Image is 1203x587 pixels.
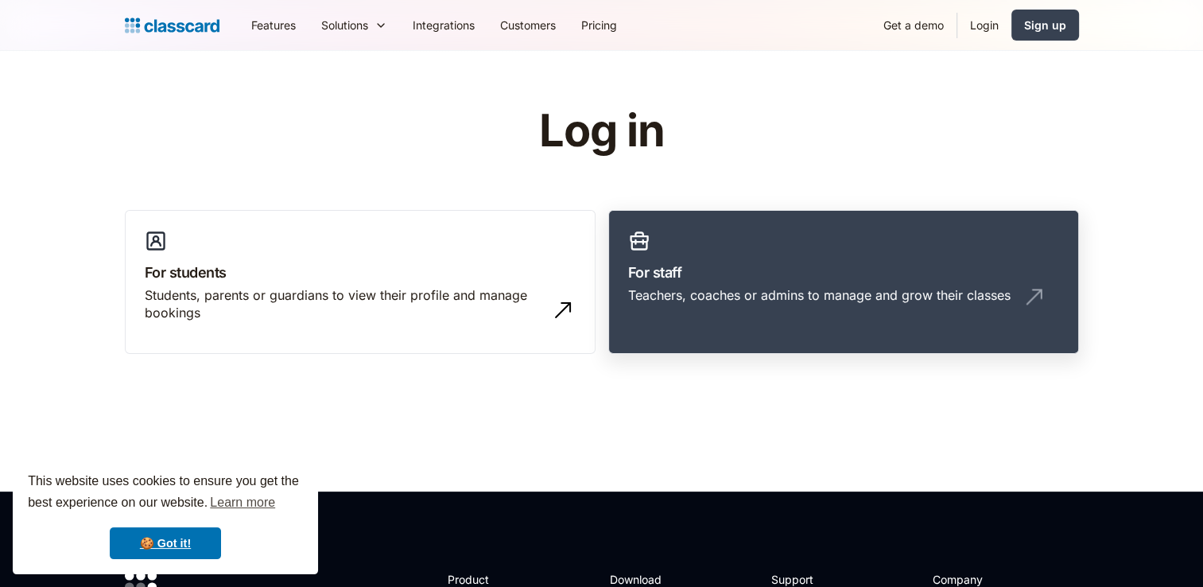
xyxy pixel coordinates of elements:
a: dismiss cookie message [110,527,221,559]
a: Customers [487,7,569,43]
div: cookieconsent [13,457,318,574]
span: This website uses cookies to ensure you get the best experience on our website. [28,472,303,515]
a: Features [239,7,309,43]
h3: For staff [628,262,1059,283]
div: Students, parents or guardians to view their profile and manage bookings [145,286,544,322]
div: Sign up [1024,17,1066,33]
div: Solutions [321,17,368,33]
a: learn more about cookies [208,491,277,515]
a: For studentsStudents, parents or guardians to view their profile and manage bookings [125,210,596,355]
a: Pricing [569,7,630,43]
div: Teachers, coaches or admins to manage and grow their classes [628,286,1011,304]
a: Sign up [1011,10,1079,41]
a: Get a demo [871,7,957,43]
h1: Log in [349,107,854,156]
a: For staffTeachers, coaches or admins to manage and grow their classes [608,210,1079,355]
h3: For students [145,262,576,283]
div: Solutions [309,7,400,43]
a: Logo [125,14,219,37]
a: Login [957,7,1011,43]
a: Integrations [400,7,487,43]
